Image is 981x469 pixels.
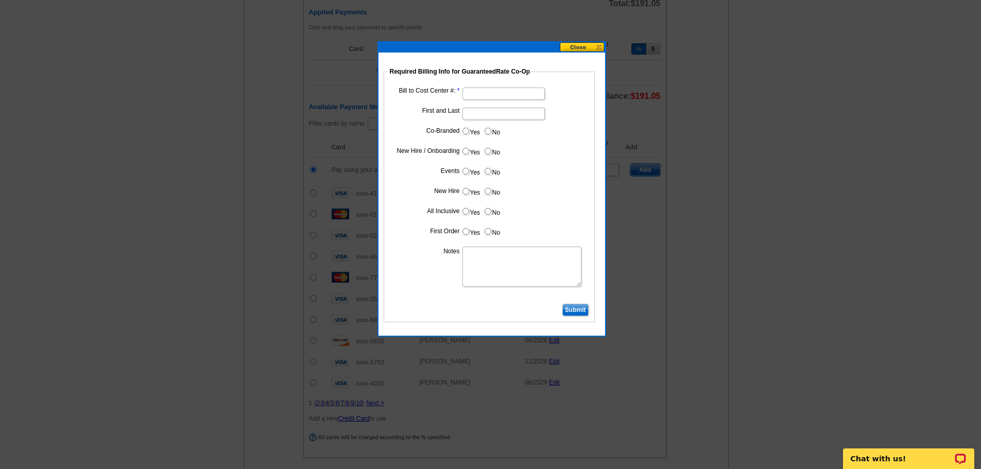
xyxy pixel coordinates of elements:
label: Notes [391,247,460,256]
input: No [485,148,491,154]
label: No [484,165,500,177]
input: Yes [462,128,469,134]
label: Yes [461,225,480,237]
label: All Inclusive [391,206,460,216]
input: Submit [562,304,589,316]
label: Events [391,166,460,176]
label: Yes [461,185,480,197]
label: No [484,185,500,197]
label: First and Last [391,106,460,115]
label: First Order [391,227,460,236]
label: Co-Branded [391,126,460,135]
input: Yes [462,168,469,175]
label: Yes [461,145,480,157]
input: No [485,168,491,175]
label: Bill to Cost Center #: [391,86,460,95]
input: No [485,128,491,134]
input: No [485,228,491,235]
label: Yes [461,165,480,177]
iframe: LiveChat chat widget [836,437,981,469]
label: No [484,225,500,237]
input: No [485,188,491,195]
label: Yes [461,125,480,137]
label: No [484,125,500,137]
label: Yes [461,205,480,217]
input: Yes [462,148,469,154]
input: Yes [462,228,469,235]
label: New Hire / Onboarding [391,146,460,155]
input: No [485,208,491,215]
label: New Hire [391,186,460,196]
label: No [484,205,500,217]
label: No [484,145,500,157]
input: Yes [462,188,469,195]
input: Yes [462,208,469,215]
legend: Required Billing Info for GuaranteedRate Co-Op [389,67,531,76]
